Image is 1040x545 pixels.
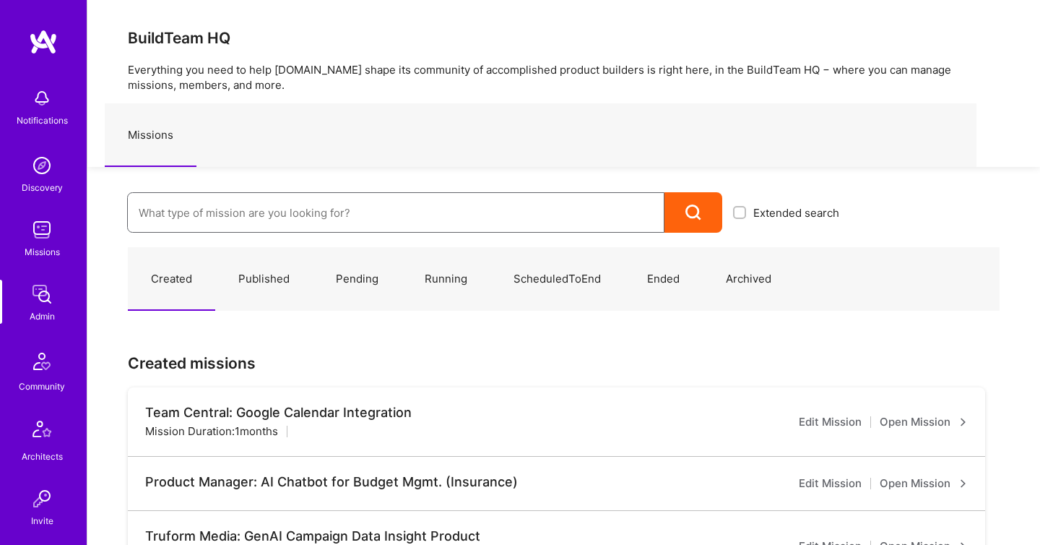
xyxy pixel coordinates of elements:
div: Mission Duration: 1 months [145,424,278,439]
span: Extended search [753,205,839,220]
div: Discovery [22,180,63,195]
div: Architects [22,449,63,464]
input: What type of mission are you looking for? [139,194,653,231]
a: Edit Mission [799,413,862,431]
div: Notifications [17,113,68,128]
div: Admin [30,309,55,324]
a: Open Mission [880,475,968,492]
a: Missions [105,104,196,167]
img: Architects [25,414,59,449]
i: icon ArrowRight [959,479,968,488]
img: bell [27,84,56,113]
div: Team Central: Google Calendar Integration [145,405,412,421]
h3: BuildTeam HQ [128,29,1000,47]
img: discovery [27,151,56,180]
div: Community [19,379,65,394]
a: Pending [313,248,402,311]
a: Running [402,248,490,311]
div: Truform Media: GenAI Campaign Data Insight Product [145,528,480,544]
i: icon Search [685,205,702,221]
a: Created [128,248,215,311]
div: Product Manager: AI Chatbot for Budget Mgmt. (Insurance) [145,474,518,490]
img: Community [25,344,59,379]
img: teamwork [27,215,56,244]
div: Invite [31,513,53,528]
a: Archived [703,248,794,311]
i: icon ArrowRight [959,418,968,426]
div: Missions [25,244,60,259]
a: ScheduledToEnd [490,248,624,311]
img: Invite [27,484,56,513]
a: Published [215,248,313,311]
img: logo [29,29,58,55]
a: Edit Mission [799,475,862,492]
img: admin teamwork [27,280,56,309]
h3: Created missions [128,354,1000,372]
p: Everything you need to help [DOMAIN_NAME] shape its community of accomplished product builders is... [128,62,1000,93]
a: Ended [624,248,703,311]
a: Open Mission [880,413,968,431]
